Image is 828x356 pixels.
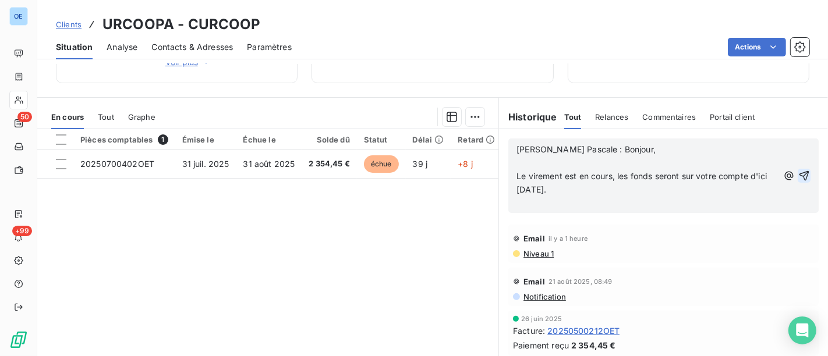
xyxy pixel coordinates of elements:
div: Délai [413,135,444,144]
span: Email [523,234,545,243]
span: [PERSON_NAME] Pascale : Bonjour, [516,144,656,154]
div: Open Intercom Messenger [788,316,816,344]
span: Commentaires [642,112,696,122]
span: Le virement est en cours, les fonds seront sur votre compte d'ici [DATE]. [516,171,769,194]
div: Échue le [243,135,295,144]
span: 21 août 2025, 08:49 [549,278,613,285]
span: Relances [595,112,628,122]
div: OE [9,7,28,26]
div: Statut [364,135,399,144]
span: Situation [56,41,93,53]
img: Logo LeanPay [9,330,28,349]
div: Pièces comptables [80,134,168,145]
span: Paramètres [247,41,292,53]
a: Clients [56,19,82,30]
h6: Historique [499,110,557,124]
span: Clients [56,20,82,29]
span: Graphe [128,112,155,122]
span: Notification [522,292,566,301]
span: Paiement reçu [513,339,569,351]
span: 31 juil. 2025 [182,159,229,169]
span: Tout [564,112,582,122]
span: Niveau 1 [522,249,554,258]
span: 20250700402OET [80,159,154,169]
div: Retard [458,135,495,144]
span: Contacts & Adresses [151,41,233,53]
span: Facture : [513,325,545,337]
span: Email [523,277,545,286]
span: +8 j [458,159,473,169]
span: Tout [98,112,114,122]
span: 39 j [413,159,428,169]
span: 50 [17,112,32,122]
button: Actions [728,38,786,56]
span: 1 [158,134,168,145]
span: 31 août 2025 [243,159,295,169]
span: 26 juin 2025 [521,315,562,322]
span: En cours [51,112,84,122]
span: il y a 1 heure [549,235,588,242]
span: échue [364,155,399,173]
span: 2 354,45 € [571,339,616,351]
div: Solde dû [309,135,350,144]
span: 20250500212OET [547,325,620,337]
span: Portail client [710,112,755,122]
span: +99 [12,226,32,236]
h3: URCOOPA - CURCOOP [102,14,261,35]
span: Analyse [107,41,137,53]
div: Émise le [182,135,229,144]
span: 2 354,45 € [309,158,350,170]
